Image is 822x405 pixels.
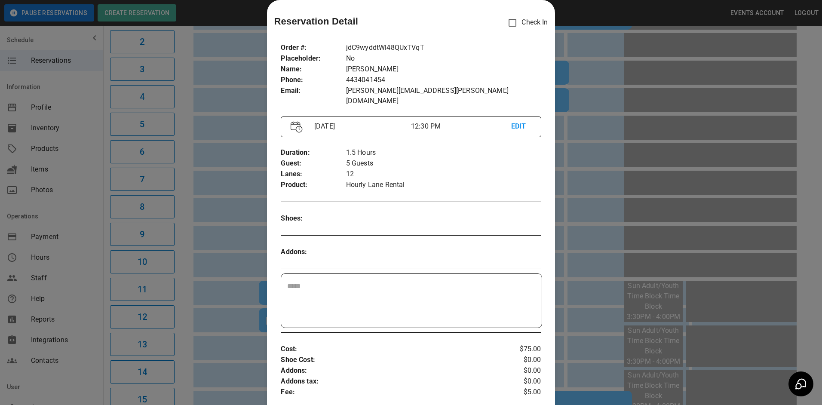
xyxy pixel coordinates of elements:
p: $0.00 [498,376,541,387]
p: [PERSON_NAME] [346,64,541,75]
p: 12 [346,169,541,180]
p: 4434041454 [346,75,541,86]
p: [PERSON_NAME][EMAIL_ADDRESS][PERSON_NAME][DOMAIN_NAME] [346,86,541,106]
p: Check In [503,14,548,32]
p: Product : [281,180,346,190]
p: Addons : [281,247,346,258]
p: Reservation Detail [274,14,358,28]
p: 5 Guests [346,158,541,169]
p: Phone : [281,75,346,86]
p: $75.00 [498,344,541,355]
p: $5.00 [498,387,541,398]
p: EDIT [511,121,531,132]
p: Guest : [281,158,346,169]
p: Order # : [281,43,346,53]
p: Fee : [281,387,497,398]
p: Cost : [281,344,497,355]
p: Shoes : [281,213,346,224]
p: 12:30 PM [411,121,511,132]
p: Lanes : [281,169,346,180]
p: Hourly Lane Rental [346,180,541,190]
p: Placeholder : [281,53,346,64]
p: Duration : [281,147,346,158]
p: 1.5 Hours [346,147,541,158]
p: No [346,53,541,64]
p: jdC9wyddtWl48QUxTVqT [346,43,541,53]
p: Addons : [281,365,497,376]
p: Addons tax : [281,376,497,387]
p: Shoe Cost : [281,355,497,365]
p: $0.00 [498,355,541,365]
p: [DATE] [311,121,411,132]
p: Name : [281,64,346,75]
p: $0.00 [498,365,541,376]
p: Email : [281,86,346,96]
img: Vector [291,121,303,133]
